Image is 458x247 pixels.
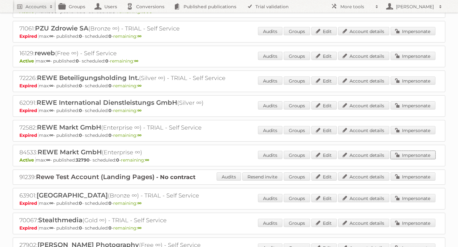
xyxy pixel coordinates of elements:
[284,194,310,202] a: Groups
[76,58,79,64] strong: 0
[25,3,46,10] h2: Accounts
[242,172,282,181] a: Resend invite
[46,157,50,163] strong: ∞
[19,99,242,107] h2: 62091: (Silver ∞)
[338,101,389,110] a: Account details
[19,58,439,64] p: max: - published: - scheduled: -
[108,108,112,113] strong: 0
[79,132,82,138] strong: 0
[19,216,242,224] h2: 70067: (Gold ∞) - TRIAL - Self Service
[113,33,142,39] span: remaining:
[79,108,82,113] strong: 0
[49,33,53,39] strong: ∞
[338,219,389,227] a: Account details
[391,52,435,60] a: Impersonate
[19,200,439,206] p: max: - published: - scheduled: -
[258,219,282,227] a: Audits
[76,157,90,163] strong: 32790
[108,225,112,231] strong: 0
[19,74,242,82] h2: 72226: (Silver ∞) - TRIAL - Self Service
[137,132,142,138] strong: ∞
[284,77,310,85] a: Groups
[108,200,112,206] strong: 0
[37,74,139,82] span: REWE Beteiligungsholding Int.
[19,148,242,157] h2: 84533: (Enterprise ∞)
[19,33,439,39] p: max: - published: - scheduled: -
[113,132,142,138] span: remaining:
[113,83,142,89] span: remaining:
[38,216,82,224] span: Stealthmedia
[338,27,389,35] a: Account details
[108,132,112,138] strong: 0
[284,52,310,60] a: Groups
[19,49,242,57] h2: 16129: (Free ∞) - Self Service
[391,27,435,35] a: Impersonate
[113,200,142,206] span: remaining:
[391,126,435,134] a: Impersonate
[284,101,310,110] a: Groups
[19,58,36,64] span: Active
[108,83,112,89] strong: 0
[137,108,142,113] strong: ∞
[37,99,177,106] span: REWE International Dienstleistungs GmbH
[311,27,337,35] a: Edit
[137,225,142,231] strong: ∞
[49,200,53,206] strong: ∞
[19,24,242,33] h2: 71061: (Bronze ∞) - TRIAL - Self Service
[79,33,82,39] strong: 0
[134,58,138,64] strong: ∞
[145,157,149,163] strong: ∞
[137,200,142,206] strong: ∞
[284,151,310,159] a: Groups
[19,225,39,231] span: Expired
[19,174,196,181] a: 91239:Rewe Test Account (Landing Pages) - No contract
[19,200,39,206] span: Expired
[79,225,82,231] strong: 0
[311,219,337,227] a: Edit
[19,108,39,113] span: Expired
[113,225,142,231] span: remaining:
[79,83,82,89] strong: 0
[19,123,242,132] h2: 72582: (Enterprise ∞) - TRIAL - Self Service
[340,3,372,10] h2: More tools
[19,132,439,138] p: max: - published: - scheduled: -
[49,83,53,89] strong: ∞
[338,126,389,134] a: Account details
[258,52,282,60] a: Audits
[311,151,337,159] a: Edit
[311,172,337,181] a: Edit
[121,157,149,163] span: remaining:
[284,126,310,134] a: Groups
[258,194,282,202] a: Audits
[38,148,102,156] span: REWE Markt GmbH
[35,49,55,57] span: reweb
[137,83,142,89] strong: ∞
[258,151,282,159] a: Audits
[217,172,241,181] a: Audits
[338,151,389,159] a: Account details
[394,3,436,10] h2: [PERSON_NAME]
[258,126,282,134] a: Audits
[284,172,310,181] a: Groups
[46,58,50,64] strong: ∞
[116,157,119,163] strong: 0
[311,77,337,85] a: Edit
[258,77,282,85] a: Audits
[35,24,88,32] span: PZU Zdrowie SA
[137,33,142,39] strong: ∞
[258,101,282,110] a: Audits
[36,173,155,181] span: Rewe Test Account (Landing Pages)
[284,27,310,35] a: Groups
[79,200,82,206] strong: 0
[391,194,435,202] a: Impersonate
[156,174,196,181] strong: - No contract
[110,58,138,64] span: remaining:
[311,194,337,202] a: Edit
[49,225,53,231] strong: ∞
[391,219,435,227] a: Impersonate
[49,108,53,113] strong: ∞
[19,83,439,89] p: max: - published: - scheduled: -
[391,172,435,181] a: Impersonate
[338,77,389,85] a: Account details
[37,191,108,199] span: [GEOGRAPHIC_DATA]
